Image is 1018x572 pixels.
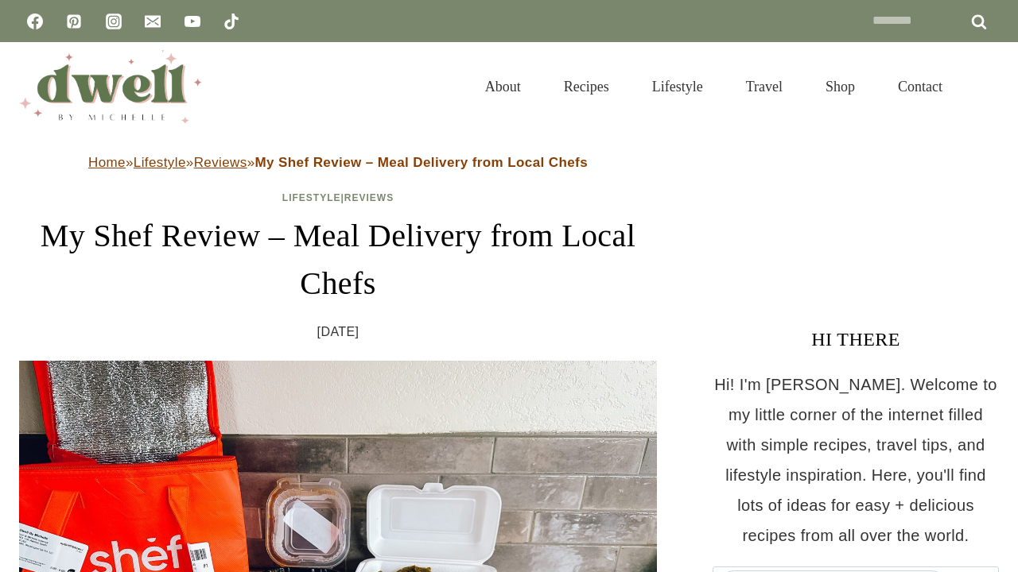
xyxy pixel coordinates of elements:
a: Recipes [542,59,631,114]
a: Lifestyle [282,192,341,203]
button: View Search Form [972,73,999,100]
a: Email [137,6,169,37]
a: YouTube [177,6,208,37]
time: [DATE] [317,320,359,344]
a: Pinterest [58,6,90,37]
h1: My Shef Review – Meal Delivery from Local Chefs [19,212,657,307]
a: Lifestyle [631,59,725,114]
a: Lifestyle [134,155,186,170]
h3: HI THERE [713,325,999,354]
a: Travel [725,59,804,114]
a: Instagram [98,6,130,37]
a: Shop [804,59,876,114]
span: » » » [88,155,588,170]
a: TikTok [216,6,247,37]
span: | [282,192,394,203]
img: DWELL by michelle [19,50,202,123]
nav: Primary Navigation [464,59,964,114]
strong: My Shef Review – Meal Delivery from Local Chefs [255,155,588,170]
a: Contact [876,59,964,114]
a: Reviews [194,155,247,170]
a: About [464,59,542,114]
a: Facebook [19,6,51,37]
p: Hi! I'm [PERSON_NAME]. Welcome to my little corner of the internet filled with simple recipes, tr... [713,369,999,551]
a: Home [88,155,126,170]
a: Reviews [344,192,394,203]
